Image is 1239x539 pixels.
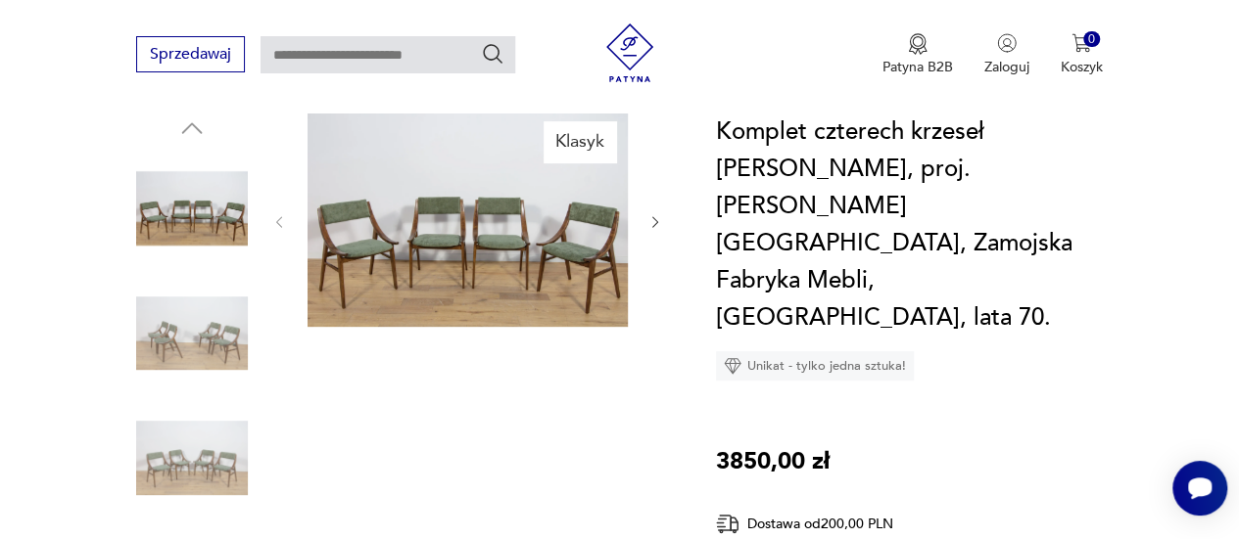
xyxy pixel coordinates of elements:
img: Ikona medalu [908,33,928,55]
button: Sprzedawaj [136,36,245,72]
img: Ikona koszyka [1072,33,1091,53]
img: Ikona diamentu [724,357,741,375]
img: Patyna - sklep z meblami i dekoracjami vintage [600,23,659,82]
img: Ikona dostawy [716,512,739,536]
a: Sprzedawaj [136,49,245,63]
div: 0 [1083,31,1100,48]
h1: Komplet czterech krzeseł [PERSON_NAME], proj. [PERSON_NAME][GEOGRAPHIC_DATA], Zamojska Fabryka Me... [716,113,1103,337]
img: Zdjęcie produktu Komplet czterech krzeseł Skoczek, proj. J. Kędziorek, Zamojska Fabryka Mebli, Po... [136,402,248,514]
button: Szukaj [481,42,504,66]
a: Ikona medaluPatyna B2B [882,33,953,76]
img: Zdjęcie produktu Komplet czterech krzeseł Skoczek, proj. J. Kędziorek, Zamojska Fabryka Mebli, Po... [136,153,248,264]
p: Zaloguj [984,58,1029,76]
p: Patyna B2B [882,58,953,76]
div: Unikat - tylko jedna sztuka! [716,351,914,381]
div: Dostawa od 200,00 PLN [716,512,951,536]
div: Klasyk [544,121,616,162]
iframe: Smartsupp widget button [1172,461,1227,516]
img: Zdjęcie produktu Komplet czterech krzeseł Skoczek, proj. J. Kędziorek, Zamojska Fabryka Mebli, Po... [308,113,628,327]
img: Zdjęcie produktu Komplet czterech krzeseł Skoczek, proj. J. Kędziorek, Zamojska Fabryka Mebli, Po... [136,278,248,389]
button: Zaloguj [984,33,1029,76]
button: Patyna B2B [882,33,953,76]
img: Ikonka użytkownika [997,33,1017,53]
p: Koszyk [1061,58,1103,76]
p: 3850,00 zł [716,443,830,480]
button: 0Koszyk [1061,33,1103,76]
